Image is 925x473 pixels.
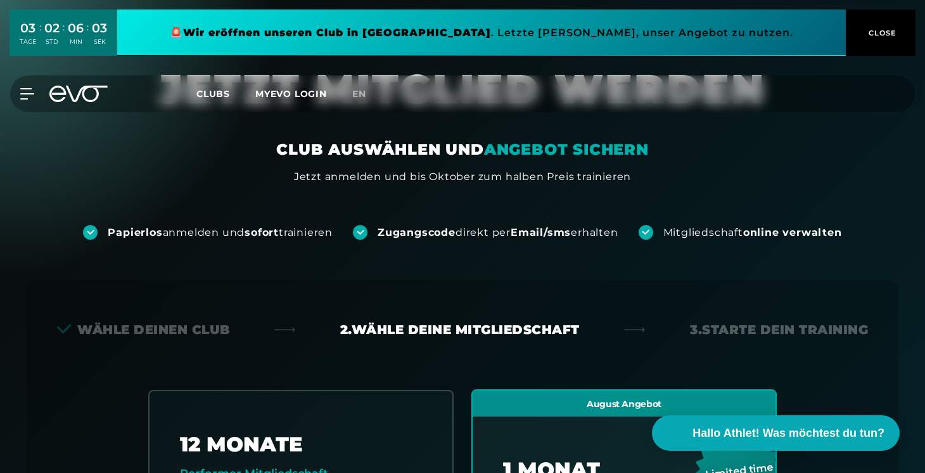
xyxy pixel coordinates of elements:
[44,19,60,37] div: 02
[276,139,648,160] div: CLUB AUSWÄHLEN UND
[652,415,900,451] button: Hallo Athlet! Was möchtest du tun?
[511,226,571,238] strong: Email/sms
[92,19,107,37] div: 03
[294,169,631,185] div: Jetzt anmelden und bis Oktober zum halben Preis trainieren
[68,19,84,37] div: 06
[255,88,327,100] a: MYEVO LOGIN
[20,37,36,46] div: TAGE
[340,321,580,339] div: 2. Wähle deine Mitgliedschaft
[39,20,41,54] div: :
[378,226,456,238] strong: Zugangscode
[57,321,230,339] div: Wähle deinen Club
[846,10,915,56] button: CLOSE
[108,226,162,238] strong: Papierlos
[352,88,366,100] span: en
[196,87,255,100] a: Clubs
[245,226,279,238] strong: sofort
[484,140,649,159] em: ANGEBOT SICHERN
[108,226,333,240] div: anmelden und trainieren
[87,20,89,54] div: :
[92,37,107,46] div: SEK
[20,19,36,37] div: 03
[865,27,896,39] span: CLOSE
[663,226,842,240] div: Mitgliedschaft
[63,20,65,54] div: :
[692,425,884,442] span: Hallo Athlet! Was möchtest du tun?
[352,87,381,101] a: en
[378,226,618,240] div: direkt per erhalten
[196,88,230,100] span: Clubs
[743,226,842,238] strong: online verwalten
[44,37,60,46] div: STD
[690,321,868,339] div: 3. Starte dein Training
[68,37,84,46] div: MIN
